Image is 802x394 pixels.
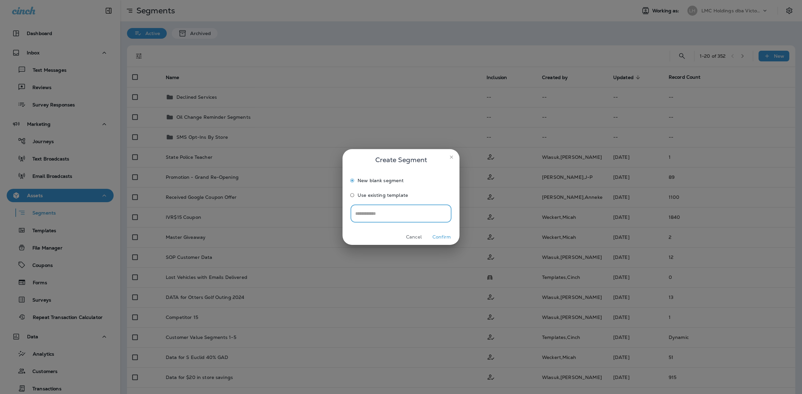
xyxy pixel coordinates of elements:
span: Create Segment [375,154,427,165]
span: Use existing template [358,192,408,198]
span: New blank segment [358,178,404,183]
button: Cancel [401,232,426,242]
button: close [446,152,457,162]
button: Confirm [429,232,454,242]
